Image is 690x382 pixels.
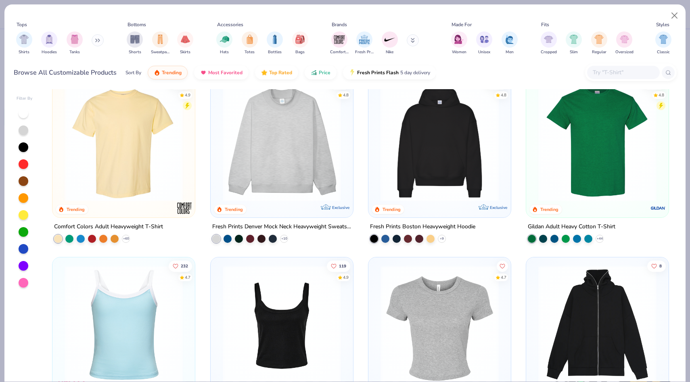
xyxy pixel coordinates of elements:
[541,21,549,28] div: Fits
[267,31,283,55] div: filter for Bottles
[382,31,398,55] div: filter for Nike
[17,21,27,28] div: Tops
[440,236,444,241] span: + 9
[659,92,664,98] div: 4.8
[185,92,190,98] div: 4.9
[330,49,349,55] span: Comfort Colors
[566,31,582,55] div: filter for Slim
[219,83,345,201] img: f5d85501-0dbb-4ee4-b115-c08fa3845d83
[220,49,229,55] span: Hats
[127,31,143,55] div: filter for Shorts
[400,68,430,77] span: 5 day delivery
[270,35,279,44] img: Bottles Image
[16,31,32,55] button: filter button
[355,31,374,55] button: filter button
[497,261,508,272] button: Like
[615,31,634,55] button: filter button
[384,33,396,46] img: Nike Image
[177,31,193,55] div: filter for Skirts
[19,49,29,55] span: Shirts
[261,69,268,76] img: TopRated.gif
[216,31,232,55] button: filter button
[54,222,163,232] div: Comfort Colors Adult Heavyweight T-Shirt
[451,31,467,55] button: filter button
[245,49,255,55] span: Totes
[177,200,193,216] img: Comfort Colors logo
[343,66,436,79] button: Fresh Prints Flash5 day delivery
[343,92,348,98] div: 4.8
[592,68,654,77] input: Try "T-Shirt"
[123,236,129,241] span: + 60
[502,31,518,55] div: filter for Men
[355,31,374,55] div: filter for Fresh Prints
[333,33,345,46] img: Comfort Colors Image
[570,49,578,55] span: Slim
[541,31,557,55] div: filter for Cropped
[242,31,258,55] div: filter for Totes
[330,31,349,55] button: filter button
[544,35,553,44] img: Cropped Image
[151,49,169,55] span: Sweatpants
[370,222,475,232] div: Fresh Prints Boston Heavyweight Hoodie
[657,49,670,55] span: Classic
[376,83,503,201] img: 91acfc32-fd48-4d6b-bdad-a4c1a30ac3fc
[478,49,490,55] span: Unisex
[181,35,190,44] img: Skirts Image
[162,69,182,76] span: Trending
[615,49,634,55] span: Oversized
[216,31,232,55] div: filter for Hats
[659,264,662,268] span: 8
[41,31,57,55] div: filter for Hoodies
[200,69,207,76] img: most_fav.gif
[330,31,349,55] div: filter for Comfort Colors
[208,69,243,76] span: Most Favorited
[541,31,557,55] button: filter button
[528,222,615,232] div: Gildan Adult Heavy Cotton T-Shirt
[386,49,393,55] span: Nike
[332,21,347,28] div: Brands
[647,261,666,272] button: Like
[181,264,188,268] span: 232
[382,31,398,55] button: filter button
[67,31,83,55] button: filter button
[245,35,254,44] img: Totes Image
[169,261,192,272] button: Like
[667,8,682,23] button: Close
[148,66,188,79] button: Trending
[42,49,57,55] span: Hoodies
[212,222,351,232] div: Fresh Prints Denver Mock Neck Heavyweight Sweatshirt
[177,31,193,55] button: filter button
[255,66,298,79] button: Top Rated
[597,236,603,241] span: + 44
[129,49,141,55] span: Shorts
[69,49,80,55] span: Tanks
[326,261,350,272] button: Like
[349,69,355,76] img: flash.gif
[154,69,160,76] img: trending.gif
[642,78,666,89] button: Like
[332,205,349,210] span: Exclusive
[292,31,308,55] button: filter button
[476,31,492,55] button: filter button
[339,264,346,268] span: 119
[501,275,506,281] div: 4.7
[485,78,508,89] button: Like
[451,31,467,55] div: filter for Women
[125,69,141,76] div: Sort By
[541,49,557,55] span: Cropped
[16,31,32,55] div: filter for Shirts
[452,49,466,55] span: Women
[305,66,337,79] button: Price
[591,31,607,55] div: filter for Regular
[594,35,604,44] img: Regular Image
[358,33,370,46] img: Fresh Prints Image
[506,49,514,55] span: Men
[127,31,143,55] button: filter button
[151,31,169,55] div: filter for Sweatpants
[345,83,471,201] img: a90f7c54-8796-4cb2-9d6e-4e9644cfe0fe
[19,35,29,44] img: Shirts Image
[534,83,661,201] img: db319196-8705-402d-8b46-62aaa07ed94f
[615,31,634,55] div: filter for Oversized
[655,31,671,55] button: filter button
[329,78,350,89] button: Like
